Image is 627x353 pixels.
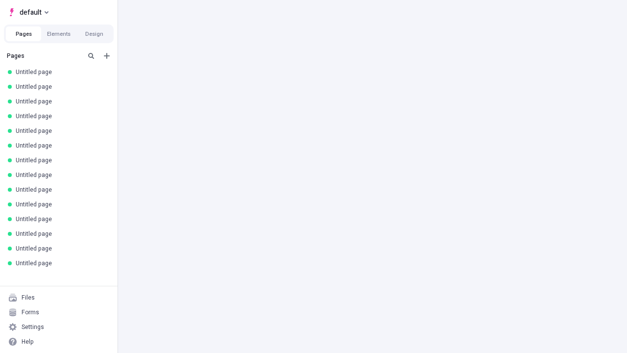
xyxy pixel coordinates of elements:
[16,215,106,223] div: Untitled page
[22,308,39,316] div: Forms
[20,6,42,18] span: default
[6,26,41,41] button: Pages
[16,245,106,252] div: Untitled page
[16,230,106,238] div: Untitled page
[16,98,106,105] div: Untitled page
[16,142,106,150] div: Untitled page
[76,26,112,41] button: Design
[22,294,35,302] div: Files
[41,26,76,41] button: Elements
[16,201,106,208] div: Untitled page
[16,112,106,120] div: Untitled page
[16,171,106,179] div: Untitled page
[16,259,106,267] div: Untitled page
[7,52,81,60] div: Pages
[22,323,44,331] div: Settings
[16,156,106,164] div: Untitled page
[16,68,106,76] div: Untitled page
[4,5,52,20] button: Select site
[22,338,34,346] div: Help
[101,50,113,62] button: Add new
[16,186,106,194] div: Untitled page
[16,83,106,91] div: Untitled page
[16,127,106,135] div: Untitled page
